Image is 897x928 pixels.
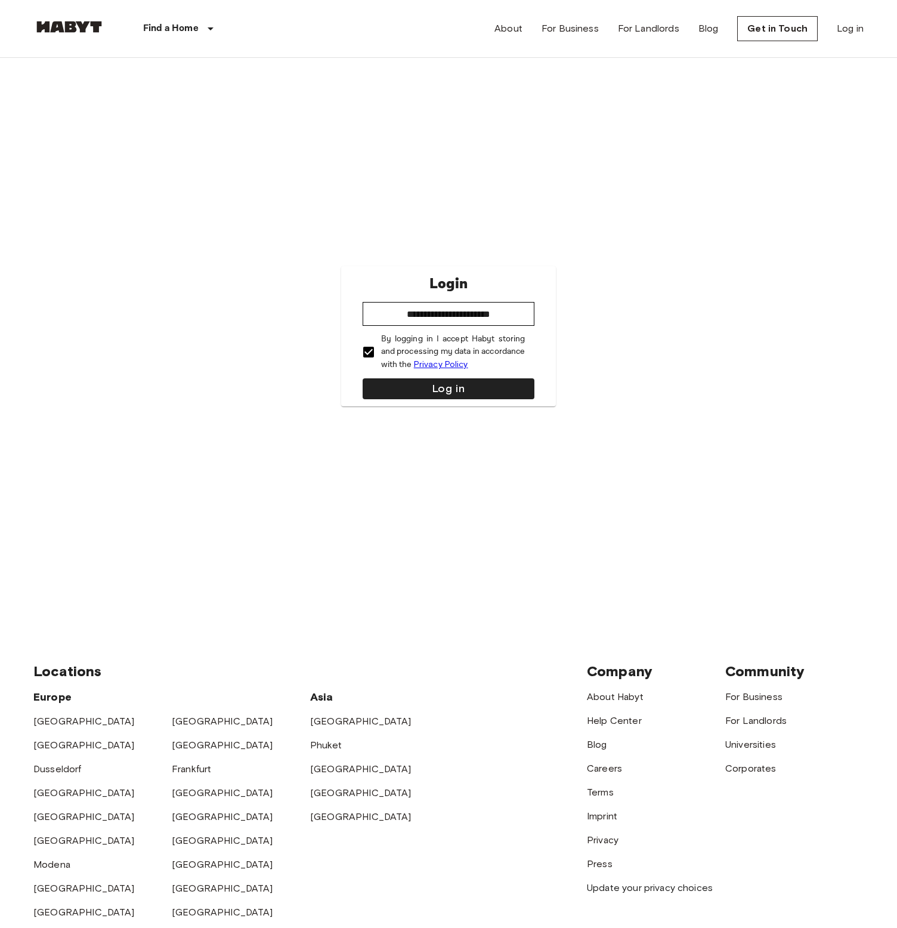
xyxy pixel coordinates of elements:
a: Phuket [310,739,342,751]
a: Modena [33,859,70,870]
a: [GEOGRAPHIC_DATA] [172,787,273,798]
a: Imprint [587,810,617,822]
a: Privacy [587,834,618,846]
a: Blog [698,21,719,36]
a: [GEOGRAPHIC_DATA] [33,787,135,798]
a: [GEOGRAPHIC_DATA] [33,907,135,918]
a: For Business [725,691,782,702]
a: About [494,21,522,36]
p: Login [429,273,468,295]
button: Log in [363,378,535,399]
a: [GEOGRAPHIC_DATA] [33,811,135,822]
a: [GEOGRAPHIC_DATA] [33,835,135,846]
a: [GEOGRAPHIC_DATA] [172,907,273,918]
a: Privacy Policy [414,359,468,369]
a: [GEOGRAPHIC_DATA] [33,739,135,751]
a: [GEOGRAPHIC_DATA] [33,716,135,727]
a: For Landlords [725,715,787,726]
a: Press [587,858,613,870]
a: Corporates [725,763,777,774]
a: Frankfurt [172,763,211,775]
a: [GEOGRAPHIC_DATA] [172,811,273,822]
a: Universities [725,739,776,750]
a: [GEOGRAPHIC_DATA] [310,811,412,822]
span: Community [725,662,805,680]
a: About Habyt [587,691,644,702]
a: [GEOGRAPHIC_DATA] [172,859,273,870]
a: For Business [542,21,599,36]
a: Blog [587,739,607,750]
a: For Landlords [618,21,679,36]
a: [GEOGRAPHIC_DATA] [33,883,135,894]
p: By logging in I accept Habyt storing and processing my data in accordance with the [381,333,525,371]
a: [GEOGRAPHIC_DATA] [310,763,412,775]
img: Habyt [33,21,105,33]
span: Locations [33,662,101,680]
span: Asia [310,690,333,704]
a: Log in [837,21,864,36]
a: [GEOGRAPHIC_DATA] [172,883,273,894]
p: Find a Home [143,21,199,36]
a: Help Center [587,715,642,726]
span: Company [587,662,652,680]
a: [GEOGRAPHIC_DATA] [310,716,412,727]
a: Terms [587,787,614,798]
a: Get in Touch [737,16,818,41]
a: [GEOGRAPHIC_DATA] [172,739,273,751]
a: [GEOGRAPHIC_DATA] [310,787,412,798]
a: [GEOGRAPHIC_DATA] [172,835,273,846]
a: Update your privacy choices [587,882,713,893]
a: [GEOGRAPHIC_DATA] [172,716,273,727]
span: Europe [33,690,72,704]
a: Careers [587,763,622,774]
a: Dusseldorf [33,763,82,775]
